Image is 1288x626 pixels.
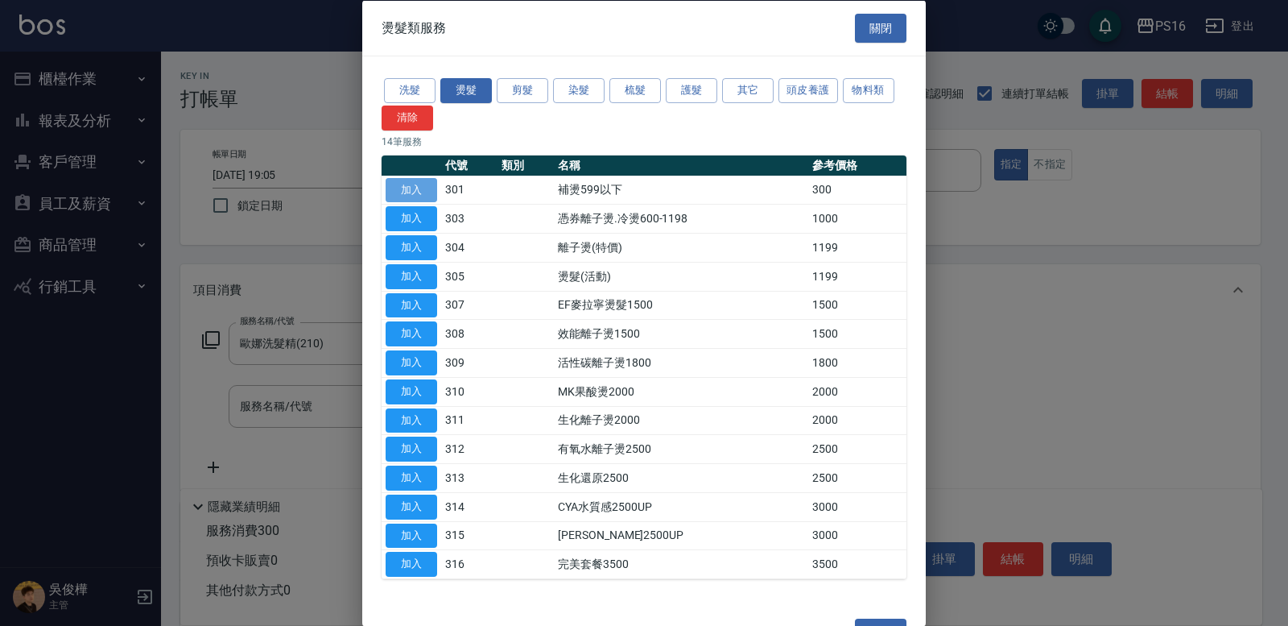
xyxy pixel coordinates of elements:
[386,494,437,519] button: 加入
[554,233,808,262] td: 離子燙(特價)
[441,233,497,262] td: 304
[554,463,808,492] td: 生化還原2500
[554,406,808,435] td: 生化離子燙2000
[497,155,554,176] th: 類別
[384,78,436,103] button: 洗髮
[808,155,906,176] th: 參考價格
[441,463,497,492] td: 313
[386,321,437,346] button: 加入
[554,291,808,320] td: EF麥拉寧燙髮1500
[441,155,497,176] th: 代號
[808,233,906,262] td: 1199
[722,78,774,103] button: 其它
[441,319,497,348] td: 308
[808,434,906,463] td: 2500
[441,377,497,406] td: 310
[843,78,894,103] button: 物料類
[554,176,808,205] td: 補燙599以下
[386,408,437,433] button: 加入
[808,291,906,320] td: 1500
[808,492,906,521] td: 3000
[554,377,808,406] td: MK果酸燙2000
[808,348,906,377] td: 1800
[554,348,808,377] td: 活性碳離子燙1800
[554,434,808,463] td: 有氧水離子燙2500
[441,291,497,320] td: 307
[554,521,808,550] td: [PERSON_NAME]2500UP
[441,549,497,578] td: 316
[386,350,437,375] button: 加入
[382,134,906,148] p: 14 筆服務
[441,406,497,435] td: 311
[386,235,437,260] button: 加入
[855,13,906,43] button: 關閉
[554,262,808,291] td: 燙髮(活動)
[808,204,906,233] td: 1000
[808,319,906,348] td: 1500
[808,377,906,406] td: 2000
[778,78,838,103] button: 頭皮養護
[441,492,497,521] td: 314
[386,523,437,548] button: 加入
[808,463,906,492] td: 2500
[386,379,437,404] button: 加入
[441,348,497,377] td: 309
[386,177,437,202] button: 加入
[441,521,497,550] td: 315
[808,521,906,550] td: 3000
[386,466,437,491] button: 加入
[386,263,437,288] button: 加入
[808,262,906,291] td: 1199
[441,262,497,291] td: 305
[386,552,437,577] button: 加入
[497,78,548,103] button: 剪髮
[382,105,433,130] button: 清除
[386,292,437,317] button: 加入
[554,204,808,233] td: 憑券離子燙.冷燙600-1198
[441,204,497,233] td: 303
[441,176,497,205] td: 301
[441,434,497,463] td: 312
[553,78,605,103] button: 染髮
[666,78,717,103] button: 護髮
[808,549,906,578] td: 3500
[554,319,808,348] td: 效能離子燙1500
[808,406,906,435] td: 2000
[554,492,808,521] td: CYA水質感2500UP
[440,78,492,103] button: 燙髮
[554,549,808,578] td: 完美套餐3500
[382,19,446,35] span: 燙髮類服務
[386,437,437,462] button: 加入
[554,155,808,176] th: 名稱
[808,176,906,205] td: 300
[609,78,661,103] button: 梳髮
[386,206,437,231] button: 加入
